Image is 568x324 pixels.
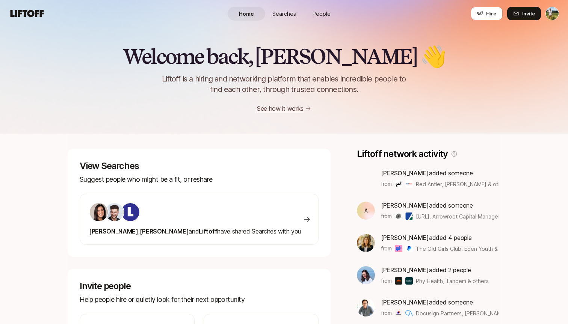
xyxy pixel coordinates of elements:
button: Invite [507,7,541,20]
span: Phy Health, Tandem & others [416,277,489,285]
span: Hire [486,10,496,17]
p: View Searches [80,161,319,171]
p: added someone [381,168,499,178]
p: A [364,206,368,215]
span: Home [239,10,254,18]
span: [PERSON_NAME] [381,234,429,241]
span: Invite [522,10,535,17]
span: Searches [272,10,296,18]
img: Kraft Heinz [405,180,413,188]
p: added someone [381,200,499,210]
p: from [381,244,392,253]
p: Invite people [80,281,319,291]
span: [PERSON_NAME] [381,266,429,274]
span: The Old Girls Club, Eden Youth & others [416,246,515,252]
p: Suggest people who might be a fit, or reshare [80,174,319,185]
img: Red Antler [395,180,402,188]
img: Phy Health [395,277,402,285]
span: People [313,10,331,18]
img: Arrowroot Capital Management [405,212,413,220]
span: [PERSON_NAME] [140,228,189,235]
span: Red Antler, [PERSON_NAME] & others [416,180,499,188]
h2: Welcome back, [PERSON_NAME] 👋 [123,45,445,68]
span: have shared Searches with you [89,228,301,235]
img: Tandem [405,277,413,285]
img: d8171d0d_cd14_41e6_887c_717ee5808693.jpg [357,298,375,316]
p: Liftoff network activity [357,149,448,159]
span: [URL], Arrowroot Capital Management & others [416,213,533,220]
img: The Old Girls Club [395,245,402,252]
img: CLARA Analytics [405,309,413,317]
p: added 2 people [381,265,489,275]
img: 7bf30482_e1a5_47b4_9e0f_fc49ddd24bf6.jpg [106,203,124,221]
button: Hire [471,7,503,20]
img: Tyler Kieft [546,7,559,20]
img: 3b21b1e9_db0a_4655_a67f_ab9b1489a185.jpg [357,266,375,284]
p: added someone [381,297,499,307]
p: from [381,276,392,285]
img: 71d7b91d_d7cb_43b4_a7ea_a9b2f2cc6e03.jpg [90,203,108,221]
span: [PERSON_NAME] [381,298,429,306]
span: , [138,228,140,235]
img: add89ea6_fb14_440a_9630_c54da93ccdde.jpg [357,234,375,252]
span: [PERSON_NAME] [89,228,138,235]
img: Docusign Partners [395,309,402,317]
img: ACg8ocKIuO9-sklR2KvA8ZVJz4iZ_g9wtBiQREC3t8A94l4CTg=s160-c [121,203,139,221]
span: and [189,228,199,235]
span: Liftoff [199,228,217,235]
p: from [381,179,392,188]
span: [PERSON_NAME] [381,202,429,209]
p: from [381,212,392,221]
p: added 4 people [381,233,499,243]
span: [PERSON_NAME] [381,169,429,177]
a: Searches [265,7,303,21]
img: Eden Youth [405,245,413,252]
span: Docusign Partners, [PERSON_NAME] & others [416,310,529,316]
img: MuseData.ai [395,212,402,220]
a: Home [228,7,265,21]
p: Liftoff is a hiring and networking platform that enables incredible people to find each other, th... [150,74,418,95]
p: from [381,309,392,318]
a: People [303,7,340,21]
a: See how it works [257,105,304,112]
p: Help people hire or quietly look for their next opportunity [80,294,319,305]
